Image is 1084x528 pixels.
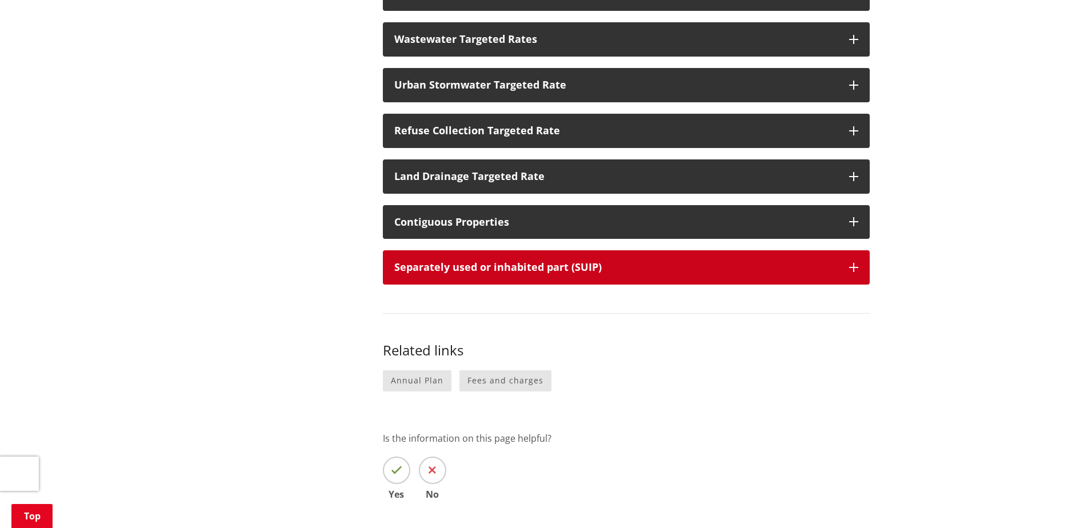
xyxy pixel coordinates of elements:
[394,262,838,273] p: Separately used or inhabited part (SUIP)
[394,79,838,91] div: Urban Stormwater Targeted Rate
[11,504,53,528] a: Top
[394,217,838,228] div: Contiguous Properties
[383,159,870,194] button: Land Drainage Targeted Rate
[459,370,551,391] a: Fees and charges
[383,490,410,499] span: Yes
[394,125,838,137] div: Refuse Collection Targeted Rate
[383,431,870,445] p: Is the information on this page helpful?
[383,114,870,148] button: Refuse Collection Targeted Rate
[394,34,838,45] div: Wastewater Targeted Rates
[383,205,870,239] button: Contiguous Properties
[394,171,838,182] div: Land Drainage Targeted Rate
[383,342,870,359] h3: Related links
[383,250,870,285] button: Separately used or inhabited part (SUIP)
[383,22,870,57] button: Wastewater Targeted Rates
[1031,480,1073,521] iframe: Messenger Launcher
[383,370,451,391] a: Annual Plan
[383,68,870,102] button: Urban Stormwater Targeted Rate
[419,490,446,499] span: No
